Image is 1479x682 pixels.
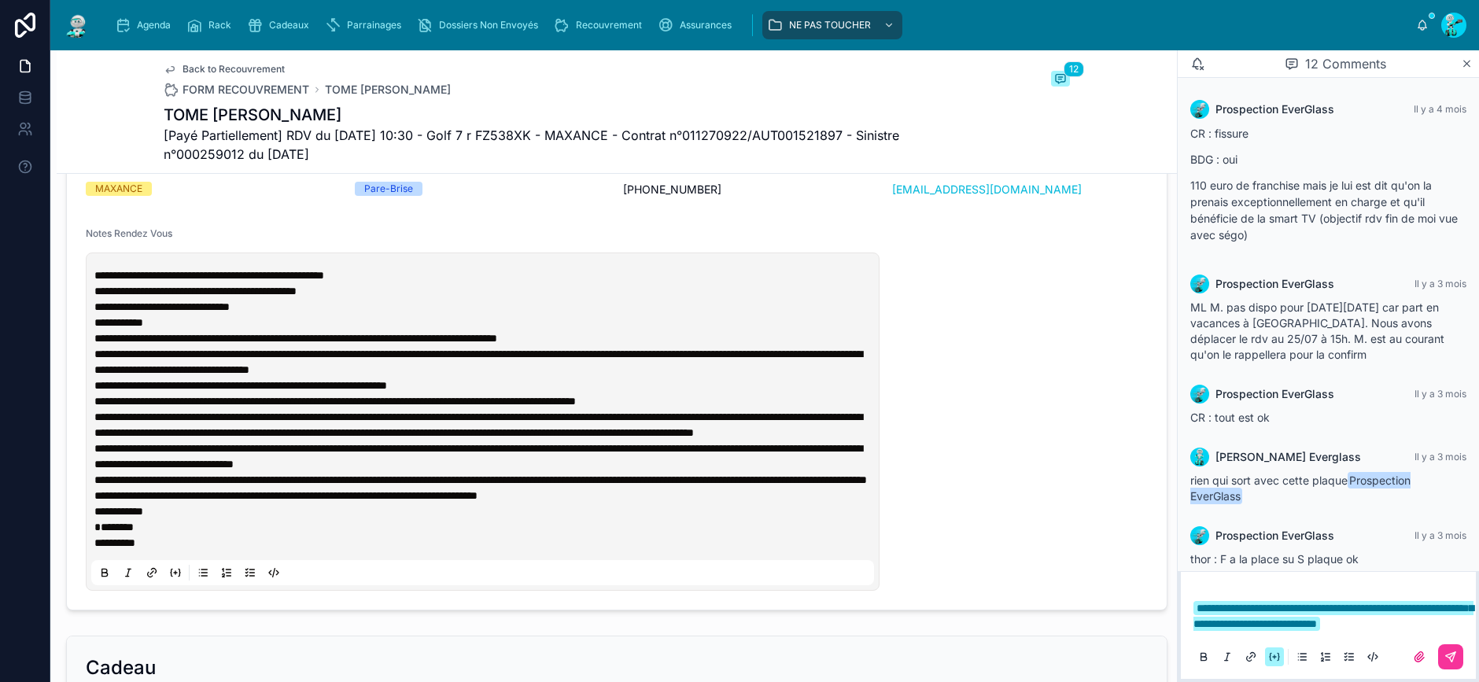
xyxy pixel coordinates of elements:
[1190,474,1411,503] span: rien qui sort avec cette plaque
[269,19,309,31] span: Cadeaux
[183,82,309,98] span: FORM RECOUVREMENT
[164,82,309,98] a: FORM RECOUVREMENT
[164,126,952,164] span: [Payé Partiellement] RDV du [DATE] 10:30 - Golf 7 r FZ538XK - MAXANCE - Contrat n°011270922/AUT00...
[104,8,1416,42] div: scrollable content
[1215,528,1334,544] span: Prospection EverGlass
[86,227,172,239] span: Notes Rendez Vous
[110,11,182,39] a: Agenda
[762,11,902,39] a: NE PAS TOUCHER
[623,182,880,197] span: [PHONE_NUMBER]
[1190,151,1466,168] p: BDG : oui
[1215,276,1334,292] span: Prospection EverGlass
[549,11,653,39] a: Recouvrement
[242,11,320,39] a: Cadeaux
[1414,278,1466,289] span: Il y a 3 mois
[347,19,401,31] span: Parrainages
[1414,451,1466,463] span: Il y a 3 mois
[1215,101,1334,117] span: Prospection EverGlass
[1305,54,1386,73] span: 12 Comments
[137,19,171,31] span: Agenda
[653,11,743,39] a: Assurances
[1215,449,1361,465] span: [PERSON_NAME] Everglass
[1190,472,1411,504] span: Prospection EverGlass
[95,182,142,196] div: MAXANCE
[412,11,549,39] a: Dossiers Non Envoyés
[320,11,412,39] a: Parrainages
[1190,300,1444,361] span: ML M. pas dispo pour [DATE][DATE] car part en vacances à [GEOGRAPHIC_DATA]. Nous avons déplacer l...
[208,19,231,31] span: Rack
[1414,388,1466,400] span: Il y a 3 mois
[1190,552,1359,566] span: thor : F a la place su S plaque ok
[1190,411,1270,424] span: CR : tout est ok
[364,182,413,196] div: Pare-Brise
[325,82,451,98] a: TOME [PERSON_NAME]
[164,104,952,126] h1: TOME [PERSON_NAME]
[164,63,285,76] a: Back to Recouvrement
[86,655,156,680] h2: Cadeau
[182,11,242,39] a: Rack
[1064,61,1084,77] span: 12
[576,19,642,31] span: Recouvrement
[183,63,285,76] span: Back to Recouvrement
[680,19,732,31] span: Assurances
[63,13,91,38] img: App logo
[1051,71,1070,90] button: 12
[892,182,1082,197] a: [EMAIL_ADDRESS][DOMAIN_NAME]
[1215,386,1334,402] span: Prospection EverGlass
[1414,103,1466,115] span: Il y a 4 mois
[1190,125,1466,142] p: CR : fissure
[1190,177,1466,243] p: 110 euro de franchise mais je lui est dit qu'on la prenais exceptionnellement en charge et qu'il ...
[789,19,871,31] span: NE PAS TOUCHER
[1414,529,1466,541] span: Il y a 3 mois
[439,19,538,31] span: Dossiers Non Envoyés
